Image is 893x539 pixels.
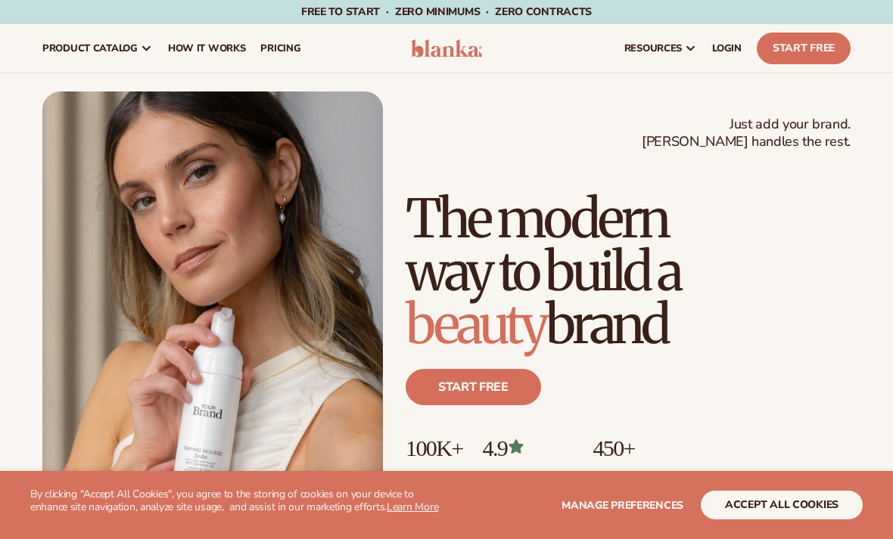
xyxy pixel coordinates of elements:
[406,369,541,405] a: Start free
[160,24,254,73] a: How It Works
[562,491,683,519] button: Manage preferences
[593,435,707,460] p: 450+
[260,42,300,54] span: pricing
[483,460,578,485] p: Over 400 reviews
[406,460,468,485] p: Brands built
[642,116,851,151] span: Just add your brand. [PERSON_NAME] handles the rest.
[42,91,383,520] img: Female holding tanning mousse.
[411,39,482,57] img: logo
[617,24,705,73] a: resources
[168,42,246,54] span: How It Works
[387,500,438,514] a: Learn More
[705,24,749,73] a: LOGIN
[42,42,138,54] span: product catalog
[624,42,682,54] span: resources
[406,192,851,351] h1: The modern way to build a brand
[483,435,578,460] p: 4.9
[30,488,446,514] p: By clicking "Accept All Cookies", you agree to the storing of cookies on your device to enhance s...
[253,24,308,73] a: pricing
[757,33,851,64] a: Start Free
[301,5,592,19] span: Free to start · ZERO minimums · ZERO contracts
[593,460,707,485] p: High-quality products
[35,24,160,73] a: product catalog
[406,291,546,358] span: beauty
[712,42,742,54] span: LOGIN
[406,435,468,460] p: 100K+
[701,491,863,519] button: accept all cookies
[562,498,683,513] span: Manage preferences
